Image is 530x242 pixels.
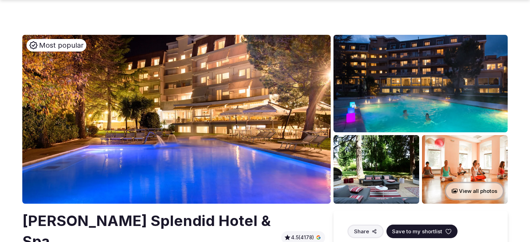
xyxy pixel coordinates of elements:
[386,225,458,238] button: Save to my shortlist
[422,135,508,204] img: Venue gallery photo
[333,35,508,132] img: Venue gallery photo
[39,40,84,50] span: Most popular
[22,35,331,204] img: Venue cover photo
[347,225,384,238] button: Share
[392,228,442,235] span: Save to my shortlist
[445,182,504,200] button: View all photos
[333,135,419,204] img: Venue gallery photo
[284,234,322,241] button: 4.5(4178)
[291,234,314,241] span: 4.5 (4178)
[354,228,369,235] span: Share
